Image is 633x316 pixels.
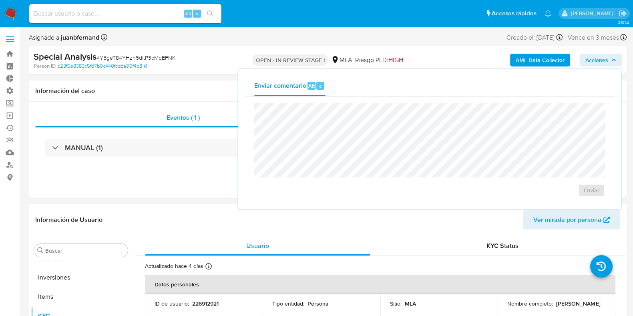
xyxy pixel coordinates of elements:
[486,241,518,250] span: KYC Status
[307,300,329,307] p: Persona
[35,216,102,224] h1: Información de Usuario
[331,56,352,64] div: MLA
[45,139,611,157] div: MANUAL (1)
[145,275,615,294] th: Datos personales
[585,54,608,66] span: Acciones
[31,287,131,306] button: Items
[506,32,563,43] div: Creado el: [DATE]
[568,33,619,42] span: Vence en 3 meses
[254,81,306,90] span: Enviar comentario
[523,210,620,229] button: Ver mirada por persona
[388,55,403,64] span: HIGH
[96,54,175,62] span: # Y5geT84YHzh5ditP3cMqEFNK
[580,54,622,66] button: Acciones
[59,33,99,42] b: juanbfernand
[405,300,416,307] p: MLA
[556,300,600,307] p: [PERSON_NAME]
[246,241,269,250] span: Usuario
[545,10,551,17] a: Notificaciones
[319,82,322,90] span: c
[29,8,221,19] input: Buscar usuario o caso...
[196,10,198,17] span: s
[308,82,315,90] span: Alt
[510,54,570,66] button: AML Data Collector
[57,62,147,70] a: b23f6e8383c5fd7b0c440fcdda96f4b8
[185,10,191,17] span: Alt
[507,300,553,307] p: Nombre completo :
[192,300,219,307] p: 226912921
[355,56,403,64] span: Riesgo PLD:
[145,262,203,270] p: Actualizado hace 4 días
[34,62,56,70] b: Person ID
[492,9,537,18] span: Accesos rápidos
[31,268,131,287] button: Inversiones
[533,210,601,229] span: Ver mirada por persona
[252,54,328,66] p: OPEN - IN REVIEW STAGE I
[272,300,304,307] p: Tipo entidad :
[571,10,616,17] p: manuela.mafut@mercadolibre.com
[35,87,620,95] h1: Información del caso
[202,8,218,19] button: search-icon
[65,143,103,152] h3: MANUAL (1)
[619,9,627,18] a: Salir
[155,300,189,307] p: ID de usuario :
[45,247,125,254] input: Buscar
[564,32,566,43] span: -
[29,33,99,42] span: Asignado a
[516,54,565,66] b: AML Data Collector
[34,50,96,63] b: Special Analysis
[167,113,200,122] span: Eventos ( 1 )
[37,247,44,254] button: Buscar
[390,300,402,307] p: Sitio :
